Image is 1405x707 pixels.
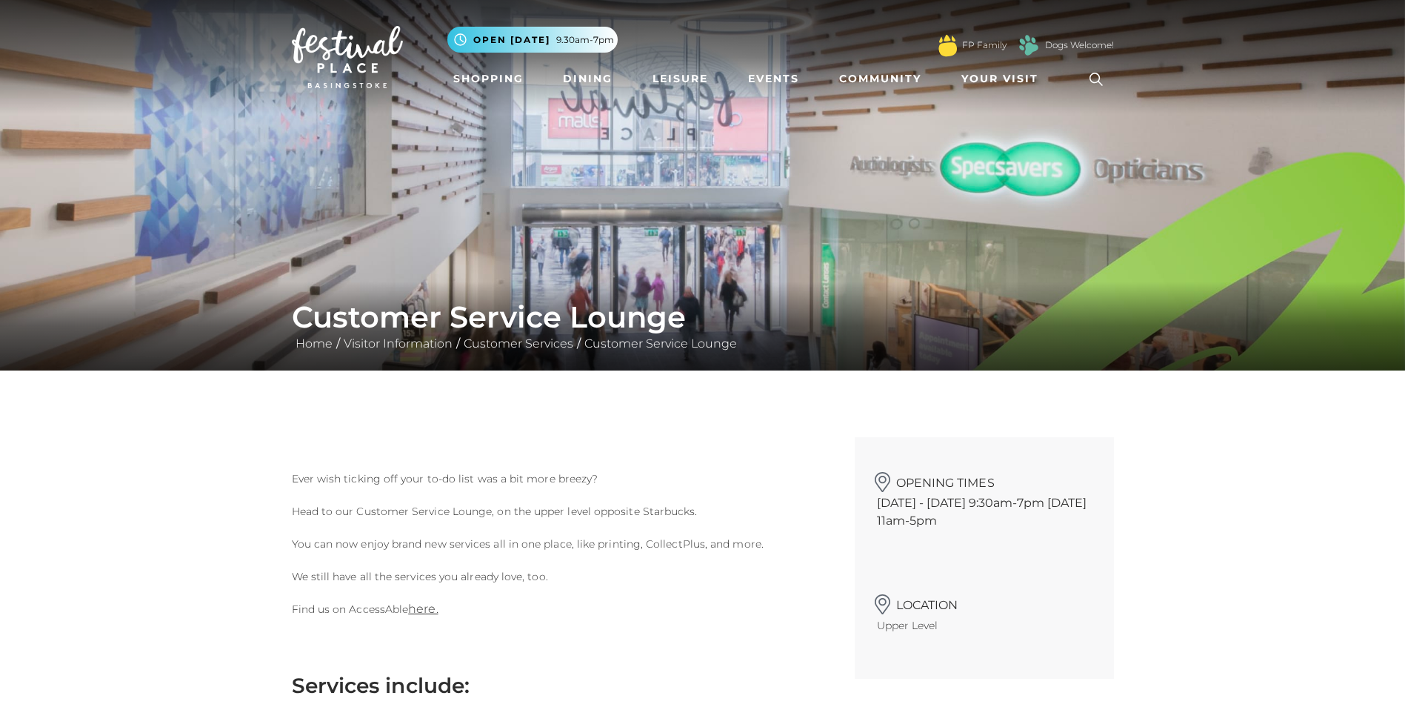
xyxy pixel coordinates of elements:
span: 9.30am-7pm [556,33,614,47]
h1: Customer Service Lounge [292,299,1114,335]
span: Open [DATE] [473,33,550,47]
span: Your Visit [961,71,1038,87]
a: Leisure [647,65,714,93]
a: Shopping [447,65,530,93]
p: Ever wish ticking off your to-do list was a bit more breezy? [292,470,832,488]
a: Customer Service Lounge [581,336,741,351]
h2: Opening Times [877,467,1092,490]
p: Head to our Customer Service Lounge, on the upper level opposite Starbucks. [292,502,832,520]
a: here. [408,602,438,616]
img: Festival Place Logo [292,26,403,88]
a: Community [833,65,927,93]
a: Your Visit [955,65,1052,93]
p: You can now enjoy brand new services all in one place, like printing, CollectPlus, and more. [292,535,832,553]
h3: Services include: [292,673,832,698]
a: Customer Services [460,336,577,351]
button: Open [DATE] 9.30am-7pm [447,27,618,53]
a: Dining [557,65,618,93]
a: Visitor Information [340,336,456,351]
a: Events [742,65,805,93]
div: / / / [281,299,1125,353]
p: Find us on AccessAble [292,600,832,618]
a: Home [292,336,336,351]
div: [DATE] - [DATE] 9:30am-7pm [DATE] 11am-5pm [855,437,1114,560]
p: We still have all the services you already love, too. [292,568,832,585]
h3: Location [877,589,1092,612]
a: Dogs Welcome! [1045,39,1114,52]
a: FP Family [962,39,1007,52]
p: Upper Level [877,617,1092,634]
